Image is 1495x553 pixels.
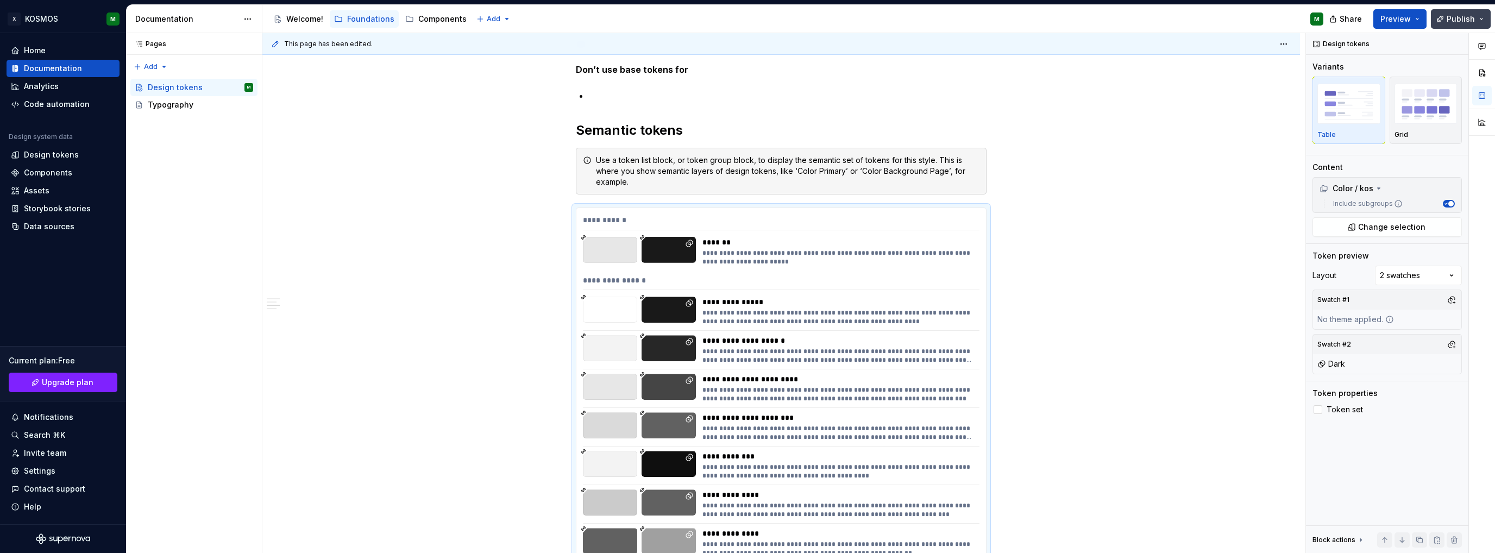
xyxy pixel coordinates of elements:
[24,45,46,56] div: Home
[1373,9,1427,29] button: Preview
[130,40,166,48] div: Pages
[24,81,59,92] div: Analytics
[8,12,21,26] div: X
[130,96,257,114] a: Typography
[1312,250,1369,261] div: Token preview
[1312,532,1365,548] div: Block actions
[1315,292,1352,307] div: Swatch #1
[596,155,979,187] div: Use a token list block, or token group block, to display the semantic set of tokens for this styl...
[148,99,193,110] div: Typography
[1312,388,1378,399] div: Token properties
[1317,84,1380,123] img: placeholder
[7,42,120,59] a: Home
[130,59,171,74] button: Add
[1314,15,1320,23] div: M
[269,8,471,30] div: Page tree
[1315,180,1459,197] div: Color / kos
[24,483,85,494] div: Contact support
[576,122,987,139] h2: Semantic tokens
[24,501,41,512] div: Help
[284,40,373,48] span: This page has been edited.
[2,7,124,30] button: XKOSMOSM
[286,14,323,24] div: Welcome!
[1312,270,1336,281] div: Layout
[24,63,82,74] div: Documentation
[1395,84,1458,123] img: placeholder
[1447,14,1475,24] span: Publish
[1358,222,1425,232] span: Change selection
[148,82,203,93] div: Design tokens
[24,448,66,458] div: Invite team
[7,218,120,235] a: Data sources
[1313,310,1398,329] div: No theme applied.
[487,15,500,23] span: Add
[1312,77,1385,144] button: placeholderTable
[1312,217,1462,237] button: Change selection
[24,167,72,178] div: Components
[1380,14,1411,24] span: Preview
[1312,162,1343,173] div: Content
[1395,130,1408,139] p: Grid
[9,373,117,392] a: Upgrade plan
[7,78,120,95] a: Analytics
[347,14,394,24] div: Foundations
[247,82,250,93] div: M
[7,182,120,199] a: Assets
[7,146,120,164] a: Design tokens
[7,444,120,462] a: Invite team
[1320,183,1373,194] div: Color / kos
[1327,405,1363,414] span: Token set
[473,11,514,27] button: Add
[7,462,120,480] a: Settings
[130,79,257,96] a: Design tokensM
[24,221,74,232] div: Data sources
[36,533,90,544] svg: Supernova Logo
[110,15,116,23] div: M
[24,412,73,423] div: Notifications
[7,498,120,516] button: Help
[7,96,120,113] a: Code automation
[1317,130,1336,139] p: Table
[24,99,90,110] div: Code automation
[9,133,73,141] div: Design system data
[1340,14,1362,24] span: Share
[7,480,120,498] button: Contact support
[1431,9,1491,29] button: Publish
[401,10,471,28] a: Components
[1312,61,1344,72] div: Variants
[9,355,117,366] div: Current plan : Free
[7,409,120,426] button: Notifications
[1324,9,1369,29] button: Share
[130,79,257,114] div: Page tree
[24,149,79,160] div: Design tokens
[42,377,93,388] span: Upgrade plan
[418,14,467,24] div: Components
[24,466,55,476] div: Settings
[1390,77,1462,144] button: placeholderGrid
[1317,359,1345,369] div: Dark
[7,164,120,181] a: Components
[7,60,120,77] a: Documentation
[7,426,120,444] button: Search ⌘K
[24,203,91,214] div: Storybook stories
[24,185,49,196] div: Assets
[144,62,158,71] span: Add
[1312,536,1355,544] div: Block actions
[269,10,328,28] a: Welcome!
[330,10,399,28] a: Foundations
[24,430,65,441] div: Search ⌘K
[135,14,238,24] div: Documentation
[576,64,688,75] strong: Don’t use base tokens for
[25,14,58,24] div: KOSMOS
[1329,199,1403,208] label: Include subgroups
[7,200,120,217] a: Storybook stories
[1315,337,1353,352] div: Swatch #2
